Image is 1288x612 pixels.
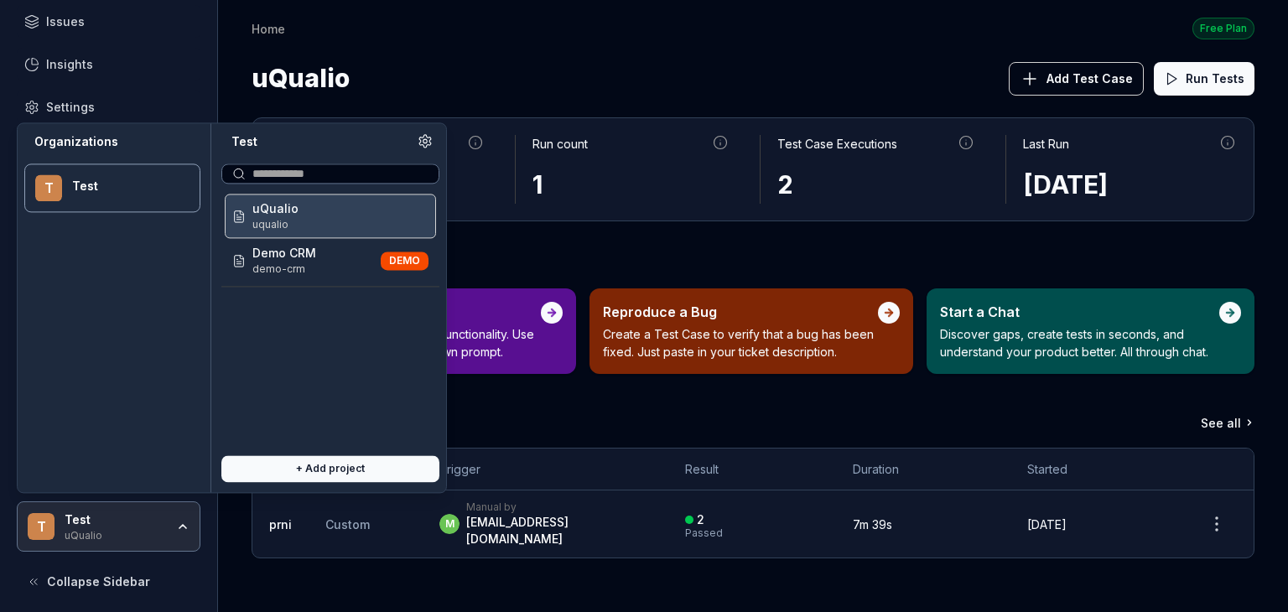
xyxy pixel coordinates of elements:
[47,573,150,590] span: Collapse Sidebar
[72,179,178,194] div: Test
[439,514,460,534] span: m
[853,517,892,532] time: 7m 39s
[532,135,588,153] div: Run count
[46,13,85,30] div: Issues
[1192,18,1254,39] div: Free Plan
[17,501,200,552] button: TTestuQualio
[1027,517,1067,532] time: [DATE]
[668,449,836,490] th: Result
[46,55,93,73] div: Insights
[603,325,878,360] p: Create a Test Case to verify that a bug has been fixed. Just paste in your ticket description.
[697,512,704,527] div: 2
[940,325,1219,360] p: Discover gaps, create tests in seconds, and understand your product better. All through chat.
[532,166,730,204] div: 1
[603,302,878,322] div: Reproduce a Bug
[418,133,433,153] a: Organization settings
[46,98,95,116] div: Settings
[777,135,897,153] div: Test Case Executions
[1154,62,1254,96] button: Run Tests
[1192,17,1254,39] button: Free Plan
[221,133,418,150] div: Test
[252,200,299,217] span: uQualio
[252,262,316,277] span: Project ID: BZo3
[1201,407,1254,438] a: See all
[1009,62,1144,96] button: Add Test Case
[325,517,370,532] span: Custom
[28,513,55,540] span: T
[252,244,316,262] span: Demo CRM
[381,252,428,270] span: DEMO
[1023,135,1069,153] div: Last Run
[685,528,723,538] div: Passed
[24,133,200,150] div: Organizations
[17,5,200,38] a: Issues
[17,91,200,123] a: Settings
[777,166,975,204] div: 2
[269,517,292,532] a: prni
[466,500,652,514] div: Manual by
[65,512,165,527] div: Test
[1023,169,1108,200] time: [DATE]
[252,20,285,37] div: Home
[221,190,439,442] div: Suggestions
[423,449,668,490] th: Trigger
[1010,449,1180,490] th: Started
[252,248,1254,278] h2: Quick Actions
[252,56,350,101] span: uQualio
[65,527,165,541] div: uQualio
[940,302,1219,322] div: Start a Chat
[466,514,652,547] div: [EMAIL_ADDRESS][DOMAIN_NAME]
[836,449,1010,490] th: Duration
[1046,70,1133,87] span: Add Test Case
[17,565,200,599] button: Collapse Sidebar
[252,217,299,232] span: Project ID: 5D0a
[17,48,200,80] a: Insights
[24,163,200,212] button: TTest
[221,455,439,482] button: + Add project
[35,174,62,201] span: T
